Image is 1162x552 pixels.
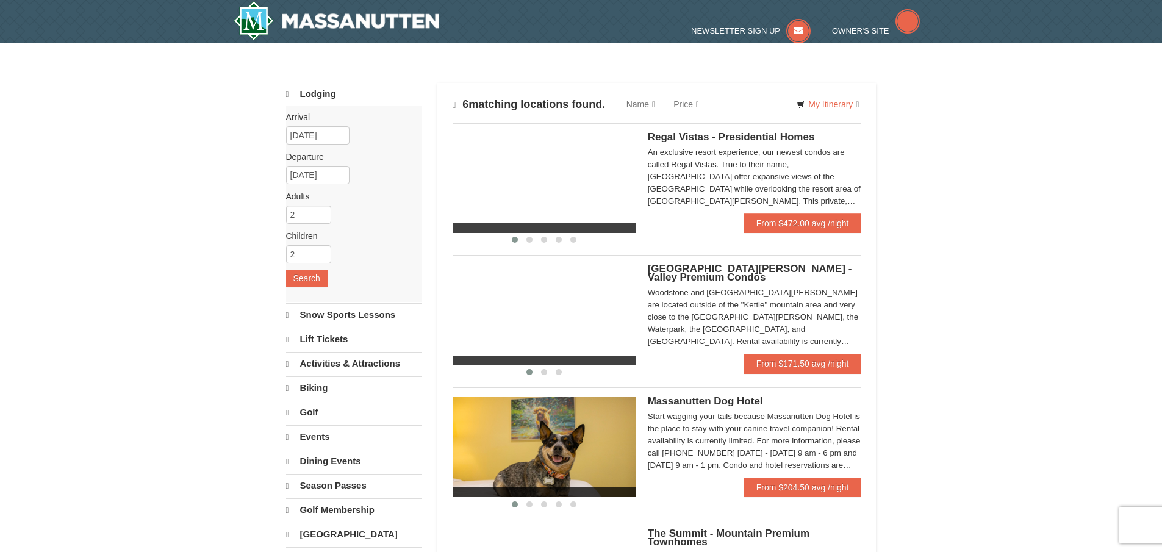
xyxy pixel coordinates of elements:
[286,401,422,424] a: Golf
[789,95,867,113] a: My Itinerary
[648,131,815,143] span: Regal Vistas - Presidential Homes
[286,303,422,326] a: Snow Sports Lessons
[832,26,920,35] a: Owner's Site
[744,213,861,233] a: From $472.00 avg /night
[648,287,861,348] div: Woodstone and [GEOGRAPHIC_DATA][PERSON_NAME] are located outside of the "Kettle" mountain area an...
[234,1,440,40] img: Massanutten Resort Logo
[286,230,413,242] label: Children
[286,270,328,287] button: Search
[286,352,422,375] a: Activities & Attractions
[286,151,413,163] label: Departure
[648,146,861,207] div: An exclusive resort experience, our newest condos are called Regal Vistas. True to their name, [G...
[648,395,763,407] span: Massanutten Dog Hotel
[286,474,422,497] a: Season Passes
[234,1,440,40] a: Massanutten Resort
[664,92,708,116] a: Price
[832,26,889,35] span: Owner's Site
[286,83,422,106] a: Lodging
[648,528,809,548] span: The Summit - Mountain Premium Townhomes
[286,111,413,123] label: Arrival
[286,450,422,473] a: Dining Events
[286,425,422,448] a: Events
[648,410,861,471] div: Start wagging your tails because Massanutten Dog Hotel is the place to stay with your canine trav...
[691,26,780,35] span: Newsletter Sign Up
[286,376,422,400] a: Biking
[617,92,664,116] a: Name
[744,478,861,497] a: From $204.50 avg /night
[286,523,422,546] a: [GEOGRAPHIC_DATA]
[744,354,861,373] a: From $171.50 avg /night
[691,26,811,35] a: Newsletter Sign Up
[286,328,422,351] a: Lift Tickets
[286,498,422,522] a: Golf Membership
[286,190,413,203] label: Adults
[648,263,852,283] span: [GEOGRAPHIC_DATA][PERSON_NAME] - Valley Premium Condos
